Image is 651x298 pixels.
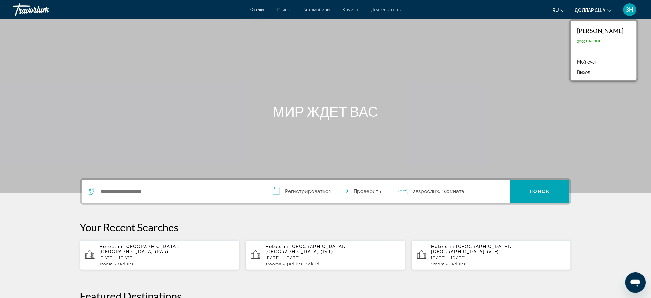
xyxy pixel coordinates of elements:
[577,39,602,43] font: 3299 баллов
[431,256,566,260] p: [DATE] - [DATE]
[431,244,454,249] span: Hotels in
[626,6,634,13] font: ЗН
[266,180,391,203] button: Выберите дату заезда и выезда
[431,244,512,254] span: [GEOGRAPHIC_DATA], [GEOGRAPHIC_DATA] (VIE)
[575,5,612,15] button: Изменить валюту
[273,103,378,120] font: МИР ЖДЕТ ВАС
[303,262,320,266] span: , 1
[574,68,594,77] button: Выход
[553,5,565,15] button: Изменить язык
[100,256,234,260] p: [DATE] - [DATE]
[574,58,601,66] a: Мой счет
[80,240,240,270] button: Hotels in [GEOGRAPHIC_DATA], [GEOGRAPHIC_DATA] (PAR)[DATE] - [DATE]1Room2Adults
[444,188,465,194] font: комната
[308,262,320,266] span: Child
[434,262,445,266] span: Room
[265,244,346,254] span: [GEOGRAPHIC_DATA], [GEOGRAPHIC_DATA] (IST)
[250,7,264,12] a: Отели
[371,7,401,12] a: Деятельность
[265,244,288,249] span: Hotels in
[289,262,303,266] span: Adults
[120,262,134,266] span: Adults
[413,188,416,194] font: 2
[431,262,445,266] span: 1
[265,256,400,260] p: [DATE] - [DATE]
[577,60,597,65] font: Мой счет
[101,187,256,196] input: Поиск отеля
[100,244,123,249] span: Hotels in
[577,70,591,75] font: Выход
[553,8,559,13] font: ru
[265,262,282,266] span: 2
[82,180,570,203] div: Виджет поиска
[439,188,444,194] font: , 1
[80,221,571,234] p: Your Recent Searches
[412,240,571,270] button: Hotels in [GEOGRAPHIC_DATA], [GEOGRAPHIC_DATA] (VIE)[DATE] - [DATE]1Room4Adults
[452,262,466,266] span: Adults
[268,262,282,266] span: rooms
[530,189,550,194] font: Поиск
[286,262,303,266] span: 4
[342,7,358,12] a: Круизы
[246,240,405,270] button: Hotels in [GEOGRAPHIC_DATA], [GEOGRAPHIC_DATA] (IST)[DATE] - [DATE]2rooms4Adults, 1Child
[391,180,510,203] button: Путешественники: 2 взрослых, 0 детей
[100,244,180,254] span: [GEOGRAPHIC_DATA], [GEOGRAPHIC_DATA] (PAR)
[277,7,290,12] a: Рейсы
[621,3,638,16] button: Меню пользователя
[625,272,646,293] iframe: Кнопка запуска окна обмена сообщениями
[100,262,113,266] span: 1
[101,262,113,266] span: Room
[303,7,330,12] a: Автомобили
[510,180,570,203] button: Поиск
[416,188,439,194] font: взрослых
[449,262,466,266] span: 4
[575,8,606,13] font: доллар США
[13,1,77,18] a: Травориум
[577,27,624,34] font: [PERSON_NAME]
[118,262,134,266] span: 2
